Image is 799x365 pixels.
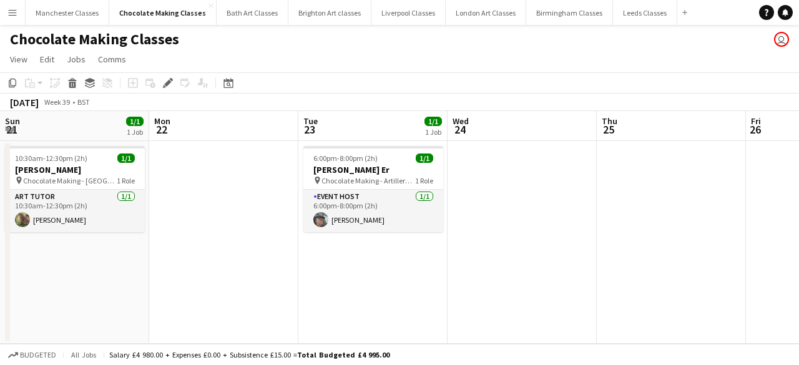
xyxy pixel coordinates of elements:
span: 1 Role [117,176,135,185]
span: Chocolate Making - [GEOGRAPHIC_DATA] - Harrogate [23,176,117,185]
h1: Chocolate Making Classes [10,30,179,49]
span: 6:00pm-8:00pm (2h) [313,153,378,163]
span: Fri [751,115,761,127]
span: 1/1 [424,117,442,126]
span: 1 Role [415,176,433,185]
a: View [5,51,32,67]
span: Tue [303,115,318,127]
button: Brighton Art classes [288,1,371,25]
span: Week 39 [41,97,72,107]
div: BST [77,97,90,107]
div: 1 Job [127,127,143,137]
button: Bath Art Classes [217,1,288,25]
button: Liverpool Classes [371,1,446,25]
span: 25 [600,122,617,137]
span: 23 [301,122,318,137]
span: Thu [602,115,617,127]
span: Chocolate Making - Artillery Arms [321,176,415,185]
span: All jobs [69,350,99,359]
h3: [PERSON_NAME] [5,164,145,175]
button: Budgeted [6,348,58,362]
a: Comms [93,51,131,67]
div: Salary £4 980.00 + Expenses £0.00 + Subsistence £15.00 = [109,350,390,359]
h3: [PERSON_NAME] Er [303,164,443,175]
span: Jobs [67,54,86,65]
span: Budgeted [20,351,56,359]
span: 1/1 [117,153,135,163]
app-card-role: Event Host1/16:00pm-8:00pm (2h)[PERSON_NAME] [303,190,443,232]
button: Chocolate Making Classes [109,1,217,25]
span: View [10,54,27,65]
span: 10:30am-12:30pm (2h) [15,153,87,163]
button: Manchester Classes [26,1,109,25]
span: 22 [152,122,170,137]
button: Leeds Classes [613,1,677,25]
span: 21 [3,122,20,137]
div: [DATE] [10,96,39,109]
span: Edit [40,54,54,65]
app-job-card: 6:00pm-8:00pm (2h)1/1[PERSON_NAME] Er Chocolate Making - Artillery Arms1 RoleEvent Host1/16:00pm-... [303,146,443,232]
app-card-role: Art Tutor1/110:30am-12:30pm (2h)[PERSON_NAME] [5,190,145,232]
span: Mon [154,115,170,127]
span: 26 [749,122,761,137]
span: Wed [453,115,469,127]
span: 1/1 [416,153,433,163]
span: Comms [98,54,126,65]
a: Edit [35,51,59,67]
button: London Art Classes [446,1,526,25]
button: Birmingham Classes [526,1,613,25]
app-user-avatar: VOSH Limited [774,32,789,47]
span: 1/1 [126,117,144,126]
app-job-card: 10:30am-12:30pm (2h)1/1[PERSON_NAME] Chocolate Making - [GEOGRAPHIC_DATA] - Harrogate1 RoleArt Tu... [5,146,145,232]
div: 1 Job [425,127,441,137]
span: Total Budgeted £4 995.00 [297,350,390,359]
span: 24 [451,122,469,137]
a: Jobs [62,51,91,67]
span: Sun [5,115,20,127]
